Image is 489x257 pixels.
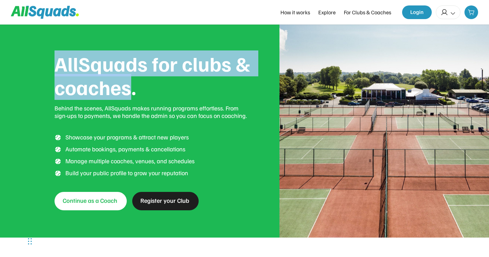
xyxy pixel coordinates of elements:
[55,104,252,120] div: Behind the scenes, AllSquads makes running programs effortless. From sign-ups to payments, we han...
[132,192,199,210] button: Register your Club
[65,133,252,141] div: Showcase your programs & attract new players
[65,157,252,165] div: Manage multiple coaches, venues, and schedules
[63,197,117,205] span: Continue as a Coach
[65,145,252,153] div: Automate bookings, payments & cancellations
[318,8,336,16] div: Explore
[402,5,432,19] button: Login
[280,8,310,16] div: How it works
[55,52,252,99] div: AllSquads for clubs & coaches.
[65,169,252,177] div: Build your public profile to grow your reputation
[55,192,127,210] button: Continue as a Coach
[344,8,391,16] div: For Clubs & Coaches
[140,197,189,205] span: Register your Club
